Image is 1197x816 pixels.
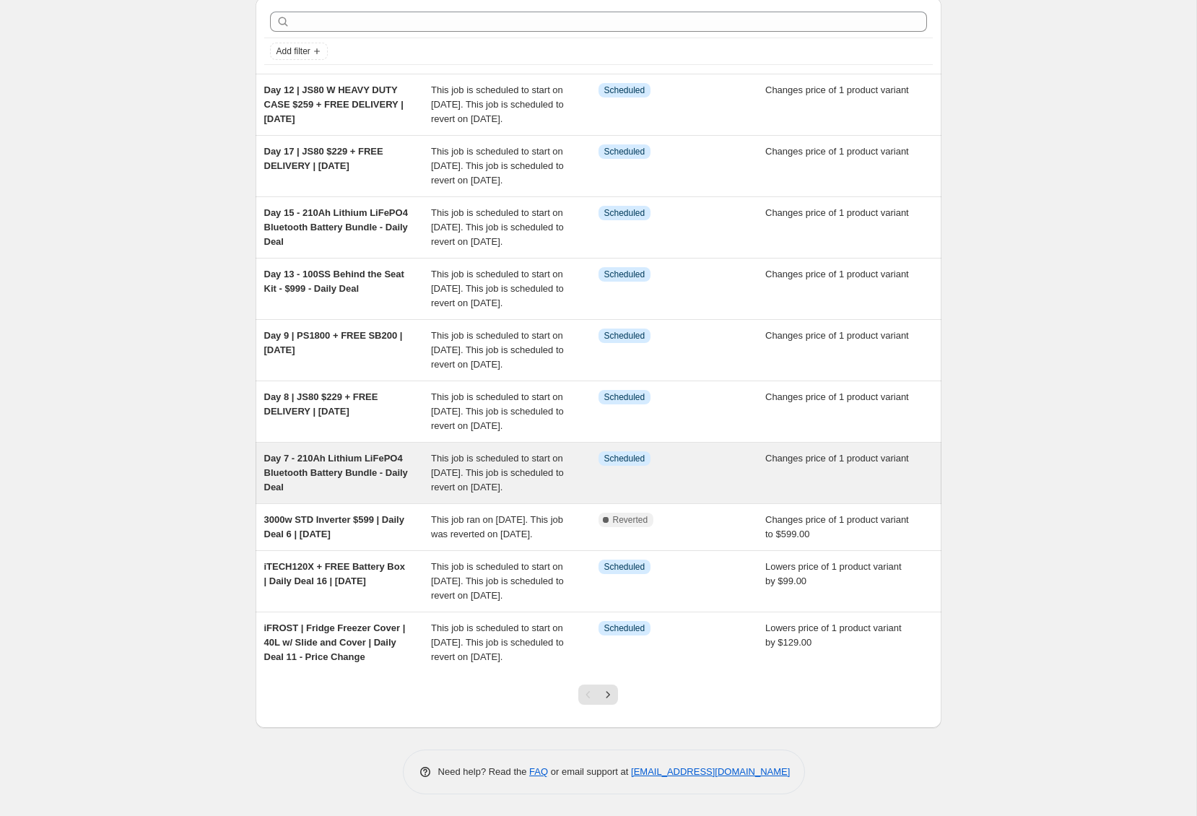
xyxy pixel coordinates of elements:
span: This job is scheduled to start on [DATE]. This job is scheduled to revert on [DATE]. [431,146,564,186]
span: Changes price of 1 product variant [765,269,909,279]
span: iTECH120X + FREE Battery Box | Daily Deal 16 | [DATE] [264,561,405,586]
span: This job is scheduled to start on [DATE]. This job is scheduled to revert on [DATE]. [431,269,564,308]
span: Changes price of 1 product variant [765,453,909,464]
span: Changes price of 1 product variant [765,146,909,157]
button: Next [598,685,618,705]
span: Day 13 - 100SS Behind the Seat Kit - $999 - Daily Deal [264,269,404,294]
span: Scheduled [604,269,645,280]
span: Add filter [277,45,310,57]
span: Scheduled [604,330,645,342]
span: This job is scheduled to start on [DATE]. This job is scheduled to revert on [DATE]. [431,561,564,601]
span: or email support at [548,766,631,777]
span: Scheduled [604,453,645,464]
span: This job is scheduled to start on [DATE]. This job is scheduled to revert on [DATE]. [431,391,564,431]
span: Need help? Read the [438,766,530,777]
span: This job is scheduled to start on [DATE]. This job is scheduled to revert on [DATE]. [431,330,564,370]
span: Scheduled [604,146,645,157]
button: Add filter [270,43,328,60]
span: This job is scheduled to start on [DATE]. This job is scheduled to revert on [DATE]. [431,84,564,124]
span: Day 8 | JS80 $229 + FREE DELIVERY | [DATE] [264,391,378,417]
span: Changes price of 1 product variant to $599.00 [765,514,909,539]
a: FAQ [529,766,548,777]
span: Day 15 - 210Ah Lithium LiFePO4 Bluetooth Battery Bundle - Daily Deal [264,207,408,247]
span: Day 9 | PS1800 + FREE SB200 | [DATE] [264,330,403,355]
span: This job is scheduled to start on [DATE]. This job is scheduled to revert on [DATE]. [431,622,564,662]
span: This job is scheduled to start on [DATE]. This job is scheduled to revert on [DATE]. [431,207,564,247]
span: Lowers price of 1 product variant by $99.00 [765,561,902,586]
span: Changes price of 1 product variant [765,330,909,341]
span: Day 17 | JS80 $229 + FREE DELIVERY | [DATE] [264,146,383,171]
span: Scheduled [604,561,645,573]
span: Scheduled [604,622,645,634]
span: Day 7 - 210Ah Lithium LiFePO4 Bluetooth Battery Bundle - Daily Deal [264,453,408,492]
span: iFROST | Fridge Freezer Cover | 40L w/ Slide and Cover | Daily Deal 11 - Price Change [264,622,406,662]
span: Changes price of 1 product variant [765,391,909,402]
span: Lowers price of 1 product variant by $129.00 [765,622,902,648]
span: Reverted [613,514,648,526]
nav: Pagination [578,685,618,705]
a: [EMAIL_ADDRESS][DOMAIN_NAME] [631,766,790,777]
span: Scheduled [604,391,645,403]
span: Changes price of 1 product variant [765,84,909,95]
span: This job is scheduled to start on [DATE]. This job is scheduled to revert on [DATE]. [431,453,564,492]
span: Scheduled [604,84,645,96]
span: Scheduled [604,207,645,219]
span: Changes price of 1 product variant [765,207,909,218]
span: Day 12 | JS80 W HEAVY DUTY CASE $259 + FREE DELIVERY | [DATE] [264,84,404,124]
span: This job ran on [DATE]. This job was reverted on [DATE]. [431,514,563,539]
span: 3000w STD Inverter $599 | Daily Deal 6 | [DATE] [264,514,404,539]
